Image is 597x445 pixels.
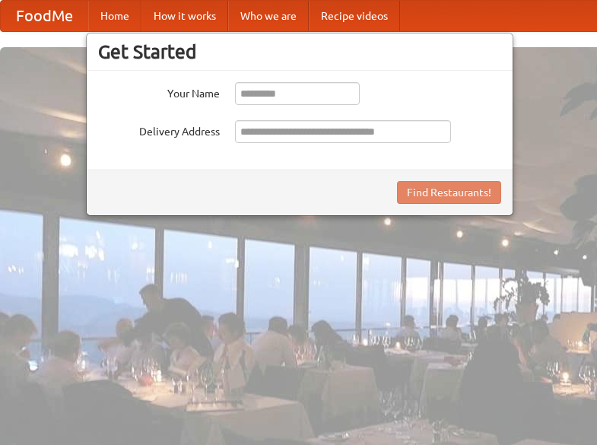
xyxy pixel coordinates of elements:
[141,1,228,31] a: How it works
[228,1,309,31] a: Who we are
[98,120,220,139] label: Delivery Address
[309,1,400,31] a: Recipe videos
[88,1,141,31] a: Home
[397,181,501,204] button: Find Restaurants!
[98,82,220,101] label: Your Name
[98,40,501,63] h3: Get Started
[1,1,88,31] a: FoodMe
